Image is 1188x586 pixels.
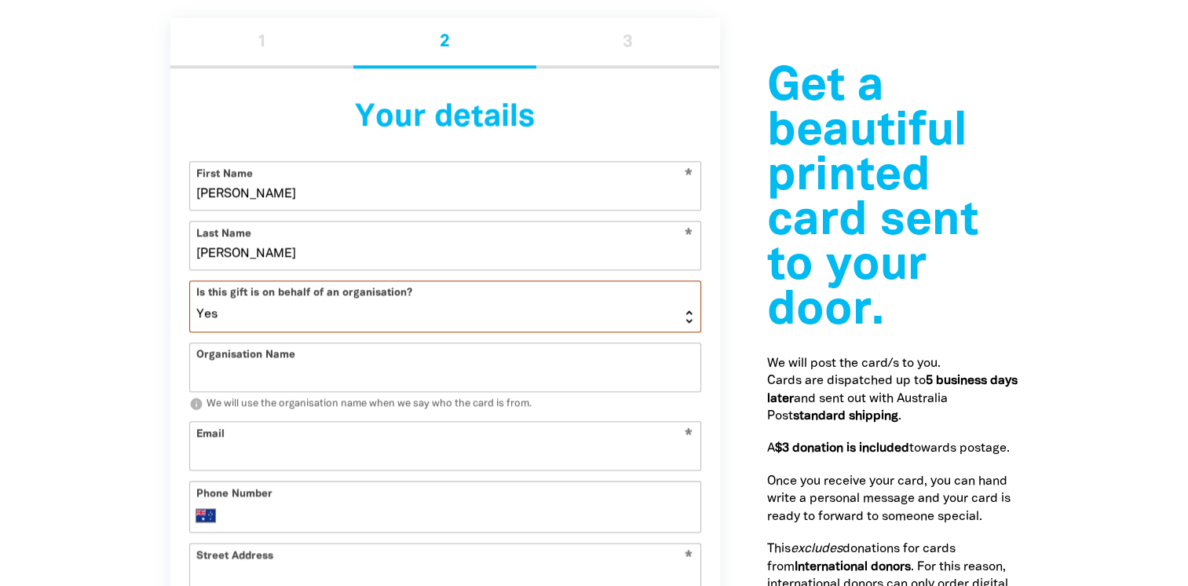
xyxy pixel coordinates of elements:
[767,375,1018,404] strong: 5 business days later
[791,544,843,555] em: excludes
[767,473,1018,526] p: Once you receive your card, you can hand write a personal message and your card is ready to forwa...
[795,562,911,573] strong: International donors
[793,411,898,422] strong: standard shipping
[189,397,203,411] i: info
[170,18,353,68] button: Stage 1
[189,87,701,148] h3: Your details
[257,40,267,43] span: 1
[775,443,909,454] strong: $3 donation is included
[767,355,1018,372] p: We will post the card/s to you.
[767,440,1018,457] p: A towards postage.
[189,397,701,411] p: We will use the organisation name when we say who the card is from.
[767,372,1018,425] p: Cards are dispatched up to and sent out with Australia Post .
[767,66,978,333] span: Get a beautiful printed card sent to your door.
